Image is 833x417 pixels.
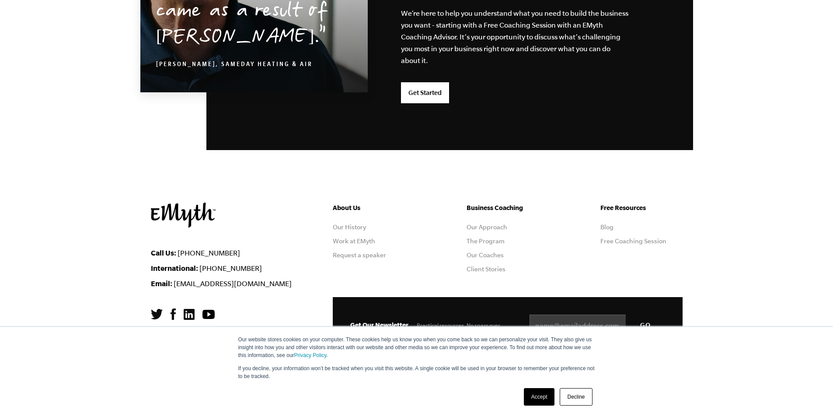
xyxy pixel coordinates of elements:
[467,238,505,245] a: The Program
[294,352,327,358] a: Privacy Policy
[151,203,216,228] img: EMyth
[333,238,375,245] a: Work at EMyth
[184,309,195,320] img: LinkedIn
[333,203,415,213] h5: About Us
[467,266,505,273] a: Client Stories
[151,264,198,272] strong: International:
[238,336,595,359] p: Our website stores cookies on your computer. These cookies help us know you when you come back so...
[199,264,262,272] a: [PHONE_NUMBER]
[151,279,172,287] strong: Email:
[600,203,683,213] h5: Free Resources
[467,252,504,259] a: Our Coaches
[560,388,592,406] a: Decline
[401,7,629,67] p: We’re here to help you understand what you need to build the business you want - starting with a ...
[151,249,176,257] strong: Call Us:
[467,203,549,213] h5: Business Coaching
[524,388,555,406] a: Accept
[333,224,366,231] a: Our History
[600,238,666,245] a: Free Coaching Session
[333,252,386,259] a: Request a speaker
[202,310,215,319] img: YouTube
[174,280,292,287] a: [EMAIL_ADDRESS][DOMAIN_NAME]
[401,82,449,103] a: Get Started
[156,62,313,69] cite: [PERSON_NAME], SameDay Heating & Air
[467,224,507,231] a: Our Approach
[178,249,240,257] a: [PHONE_NUMBER]
[600,224,613,231] a: Blog
[530,315,665,336] input: name@emailaddress.com
[350,321,408,329] span: Get Our Newsletter
[626,315,665,336] input: GO
[238,364,595,380] p: If you decline, your information won’t be tracked when you visit this website. A single cookie wi...
[151,309,163,319] img: Twitter
[417,322,501,329] span: Practical resources. No spam ever.
[171,308,176,320] img: Facebook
